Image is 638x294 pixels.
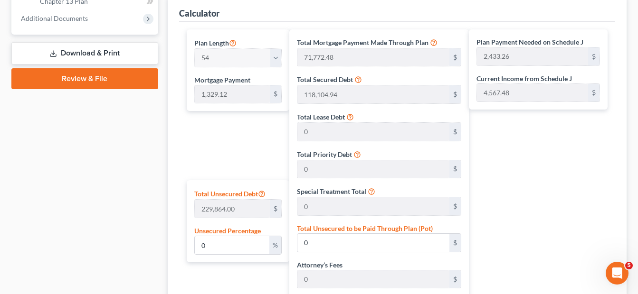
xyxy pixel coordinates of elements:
[588,47,600,65] div: $
[270,85,281,103] div: $
[449,197,461,215] div: $
[477,84,588,102] input: 0.00
[449,123,461,141] div: $
[625,262,633,269] span: 5
[588,84,600,102] div: $
[269,236,281,254] div: %
[195,236,270,254] input: 0.00
[606,262,628,285] iframe: Intercom live chat
[297,223,433,233] label: Total Unsecured to be Paid Through Plan (Pot)
[179,8,219,19] div: Calculator
[11,68,158,89] a: Review & File
[297,186,366,196] label: Special Treatment Total
[297,123,449,141] input: 0.00
[194,75,250,85] label: Mortgage Payment
[195,200,270,218] input: 0.00
[449,234,461,252] div: $
[297,270,449,288] input: 0.00
[476,37,583,47] label: Plan Payment Needed on Schedule J
[195,85,270,103] input: 0.00
[297,160,449,178] input: 0.00
[449,160,461,178] div: $
[297,48,449,66] input: 0.00
[297,37,429,47] label: Total Mortgage Payment Made Through Plan
[449,85,461,103] div: $
[297,197,449,215] input: 0.00
[270,200,281,218] div: $
[476,73,572,83] label: Current Income from Schedule J
[297,149,352,159] label: Total Priority Debt
[297,85,449,103] input: 0.00
[297,112,345,122] label: Total Lease Debt
[194,37,237,48] label: Plan Length
[194,226,261,236] label: Unsecured Percentage
[297,74,353,84] label: Total Secured Debt
[297,234,449,252] input: 0.00
[11,42,158,64] a: Download & Print
[21,14,88,22] span: Additional Documents
[449,270,461,288] div: $
[449,48,461,66] div: $
[477,47,588,65] input: 0.00
[297,260,343,270] label: Attorney’s Fees
[194,188,266,199] label: Total Unsecured Debt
